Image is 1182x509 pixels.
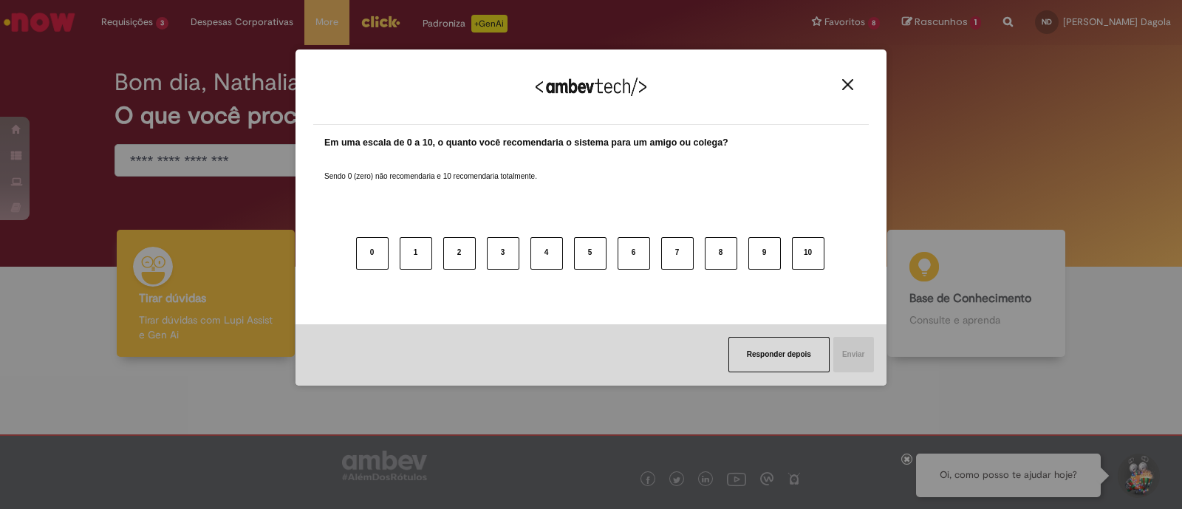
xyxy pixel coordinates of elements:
button: 5 [574,237,607,270]
button: 4 [530,237,563,270]
button: 3 [487,237,519,270]
label: Em uma escala de 0 a 10, o quanto você recomendaria o sistema para um amigo ou colega? [324,136,728,150]
img: Close [842,79,853,90]
button: 6 [618,237,650,270]
button: 2 [443,237,476,270]
button: 9 [748,237,781,270]
button: 10 [792,237,824,270]
label: Sendo 0 (zero) não recomendaria e 10 recomendaria totalmente. [324,154,537,182]
button: Close [838,78,858,91]
button: 1 [400,237,432,270]
button: Responder depois [728,337,830,372]
img: Logo Ambevtech [536,78,646,96]
button: 0 [356,237,389,270]
button: 8 [705,237,737,270]
button: 7 [661,237,694,270]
